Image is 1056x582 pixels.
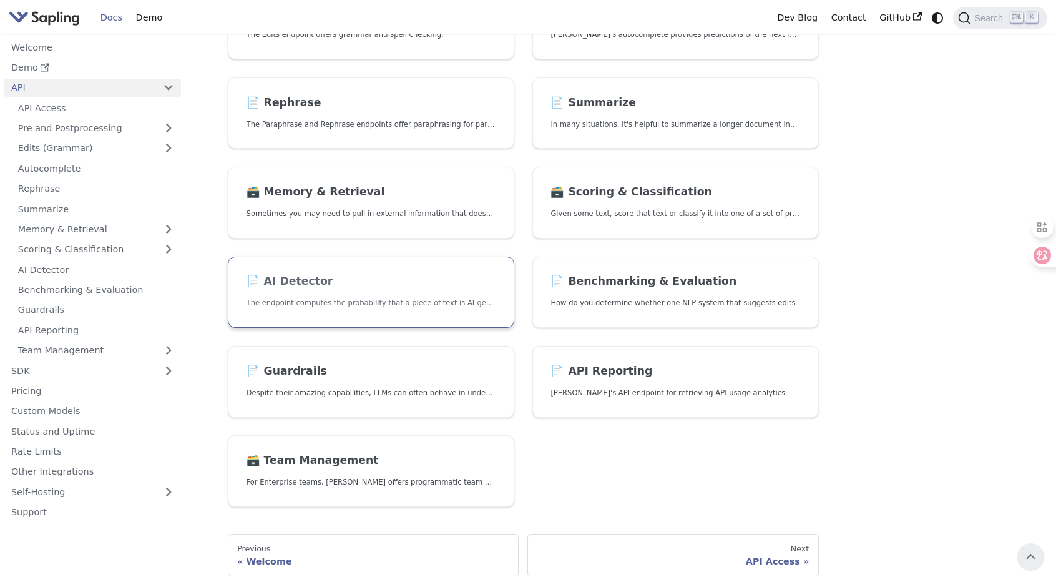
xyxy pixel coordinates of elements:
h2: API Reporting [550,365,799,378]
p: How do you determine whether one NLP system that suggests edits [550,297,799,309]
a: Rate Limits [4,443,181,461]
a: Welcome [4,38,181,56]
a: Scoring & Classification [11,240,181,259]
a: Guardrails [11,301,181,319]
a: Pre and Postprocessing [11,119,181,137]
a: Other Integrations [4,463,181,481]
button: Expand sidebar category 'SDK' [156,362,181,380]
a: Benchmarking & Evaluation [11,281,181,299]
a: 📄️ Benchmarking & EvaluationHow do you determine whether one NLP system that suggests edits [532,257,819,328]
h2: Rephrase [247,96,496,110]
a: Dev Blog [770,8,824,27]
a: 📄️ RephraseThe Paraphrase and Rephrase endpoints offer paraphrasing for particular styles. [228,77,514,149]
h2: AI Detector [247,275,496,289]
a: GitHub [873,8,928,27]
button: Collapse sidebar category 'API' [156,79,181,97]
a: 🗃️ Team ManagementFor Enterprise teams, [PERSON_NAME] offers programmatic team provisioning and m... [228,435,514,507]
a: PreviousWelcome [228,534,519,576]
p: Sapling's autocomplete provides predictions of the next few characters or words [550,29,799,41]
kbd: K [1025,12,1038,23]
a: SDK [4,362,156,380]
h2: Guardrails [247,365,496,378]
a: Docs [94,8,129,27]
div: Next [537,544,809,554]
a: 📄️ SummarizeIn many situations, it's helpful to summarize a longer document into a shorter, more ... [532,77,819,149]
p: In many situations, it's helpful to summarize a longer document into a shorter, more easily diges... [550,119,799,131]
a: 🗃️ Scoring & ClassificationGiven some text, score that text or classify it into one of a set of p... [532,167,819,239]
a: Contact [824,8,873,27]
a: Summarize [11,200,181,218]
div: API Access [537,556,809,567]
a: AI Detector [11,260,181,279]
button: Scroll back to top [1017,543,1044,570]
h2: Team Management [247,454,496,468]
p: Given some text, score that text or classify it into one of a set of pre-specified categories. [550,208,799,220]
a: API [4,79,156,97]
button: Switch between dark and light mode (currently system mode) [929,9,947,27]
h2: Benchmarking & Evaluation [550,275,799,289]
a: Rephrase [11,180,181,198]
a: 📄️ AI DetectorThe endpoint computes the probability that a piece of text is AI-generated, [228,257,514,328]
div: Welcome [237,556,509,567]
a: Edits (Grammar) [11,139,181,157]
a: API Reporting [11,321,181,339]
h2: Summarize [550,96,799,110]
a: 📄️ GuardrailsDespite their amazing capabilities, LLMs can often behave in undesired [228,346,514,418]
button: Search (Ctrl+K) [953,7,1047,29]
p: The endpoint computes the probability that a piece of text is AI-generated, [247,297,496,309]
nav: Docs pages [228,534,819,576]
a: Demo [4,59,181,77]
a: 🗃️ Memory & RetrievalSometimes you may need to pull in external information that doesn't fit in t... [228,167,514,239]
h2: Scoring & Classification [550,185,799,199]
img: Sapling.ai [9,9,80,27]
a: NextAPI Access [527,534,818,576]
p: Sometimes you may need to pull in external information that doesn't fit in the context size of an... [247,208,496,220]
a: Autocomplete [11,159,181,177]
span: Search [970,13,1010,23]
a: API Access [11,99,181,117]
a: 📄️ API Reporting[PERSON_NAME]'s API endpoint for retrieving API usage analytics. [532,346,819,418]
a: Sapling.ai [9,9,84,27]
p: Despite their amazing capabilities, LLMs can often behave in undesired [247,387,496,399]
a: Status and Uptime [4,422,181,440]
a: Pricing [4,382,181,400]
h2: Memory & Retrieval [247,185,496,199]
p: For Enterprise teams, Sapling offers programmatic team provisioning and management. [247,476,496,488]
a: Team Management [11,342,181,360]
p: The Paraphrase and Rephrase endpoints offer paraphrasing for particular styles. [247,119,496,131]
a: Memory & Retrieval [11,220,181,239]
div: Previous [237,544,509,554]
a: Demo [129,8,169,27]
p: Sapling's API endpoint for retrieving API usage analytics. [550,387,799,399]
a: Custom Models [4,402,181,420]
a: Self-Hosting [4,483,181,501]
a: Support [4,503,181,521]
p: The Edits endpoint offers grammar and spell checking. [247,29,496,41]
